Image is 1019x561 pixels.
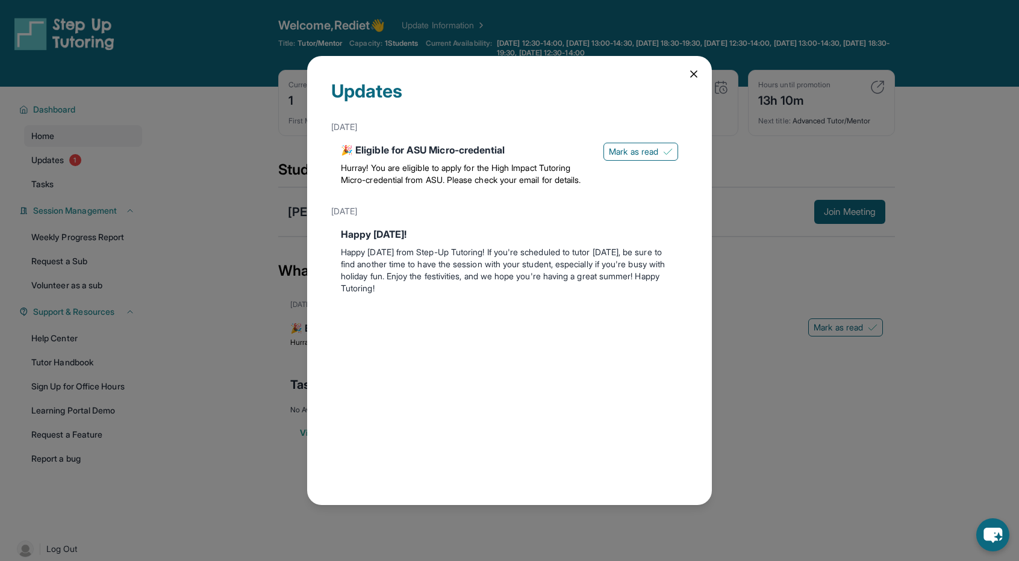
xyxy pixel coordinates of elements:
div: [DATE] [331,116,688,138]
div: [DATE] [331,200,688,222]
span: Mark as read [609,146,658,158]
div: Updates [331,80,688,116]
p: Happy [DATE] from Step-Up Tutoring! If you're scheduled to tutor [DATE], be sure to find another ... [341,246,678,294]
span: Hurray! You are eligible to apply for the High Impact Tutoring Micro-credential from ASU. Please ... [341,163,581,185]
button: Mark as read [603,143,678,161]
div: Happy [DATE]! [341,227,678,241]
button: chat-button [976,518,1009,551]
img: Mark as read [663,147,673,157]
div: 🎉 Eligible for ASU Micro-credential [341,143,594,157]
